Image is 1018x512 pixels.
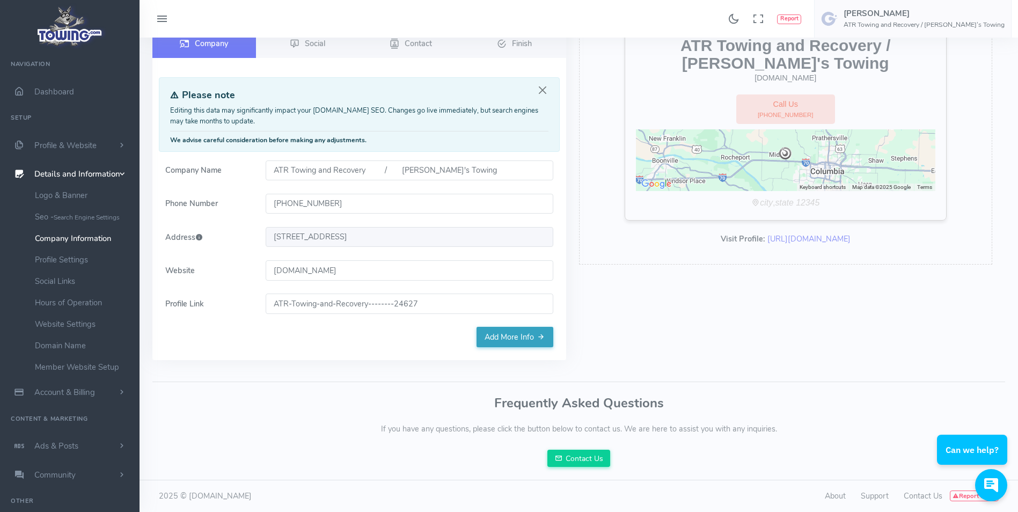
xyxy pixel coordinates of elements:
a: Contact Us [547,450,611,467]
span: Ads & Posts [34,441,78,451]
label: Phone Number [159,194,259,214]
b: Visit Profile: [721,233,765,244]
a: Contact Us [904,491,942,501]
h6: We advise careful consideration before making any adjustments. [170,137,548,144]
span: Profile & Website [34,140,97,151]
label: Company Name [159,160,259,181]
a: Call Us[PHONE_NUMBER] [736,94,835,124]
iframe: Conversations [929,405,1018,512]
a: Company Information [27,228,140,249]
button: Report [777,14,801,24]
label: Website [159,260,259,281]
a: Website Settings [27,313,140,335]
small: Search Engine Settings [54,213,120,222]
span: Contact [405,38,432,48]
i: city [760,198,773,207]
a: Logo & Banner [27,185,140,206]
span: Map data ©2025 Google [852,184,911,190]
a: Social Links [27,270,140,292]
a: Profile Settings [27,249,140,270]
button: Keyboard shortcuts [800,184,846,191]
a: Terms (opens in new tab) [917,184,932,190]
img: user-image [821,10,838,27]
span: Dashboard [34,86,74,97]
span: Details and Information [34,169,120,180]
span: Community [34,470,76,480]
a: About [825,491,846,501]
img: logo [34,3,106,49]
input: Enter a location [266,227,553,247]
h3: Frequently Asked Questions [152,396,1005,410]
a: Add More Info [477,327,553,347]
span: Company [195,38,228,48]
span: [PHONE_NUMBER] [758,111,814,120]
h2: ATR Towing and Recovery / [PERSON_NAME]'s Towing [636,37,935,72]
a: Open this area in Google Maps (opens a new window) [639,177,674,191]
i: This field cannot be edited due to an active discount currently applied to this area. [195,232,203,243]
a: Member Website Setup [27,356,140,378]
h5: [PERSON_NAME] [844,9,1005,18]
a: Hours of Operation [27,292,140,313]
p: If you have any questions, please click the button below to contact us. We are here to assist you... [152,423,1005,435]
span: Finish [512,38,532,48]
div: , [636,196,935,209]
h6: ATR Towing and Recovery / [PERSON_NAME]'s Towing [844,21,1005,28]
span: Social [305,38,325,48]
i: 12345 [796,198,819,207]
a: Support [861,491,889,501]
a: Domain Name [27,335,140,356]
button: Close [537,85,548,97]
a: Seo -Search Engine Settings [27,206,140,228]
h4: Please note [170,90,548,101]
label: Address [159,227,259,248]
img: Google [639,177,674,191]
span: Account & Billing [34,387,95,398]
p: Editing this data may significantly impact your [DOMAIN_NAME] SEO. Changes go live immediately, b... [170,106,548,127]
i: state [775,198,793,207]
a: [URL][DOMAIN_NAME] [767,233,851,244]
label: Profile Link [159,294,259,314]
div: 2025 © [DOMAIN_NAME] [152,491,579,502]
div: [DOMAIN_NAME] [636,72,935,84]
